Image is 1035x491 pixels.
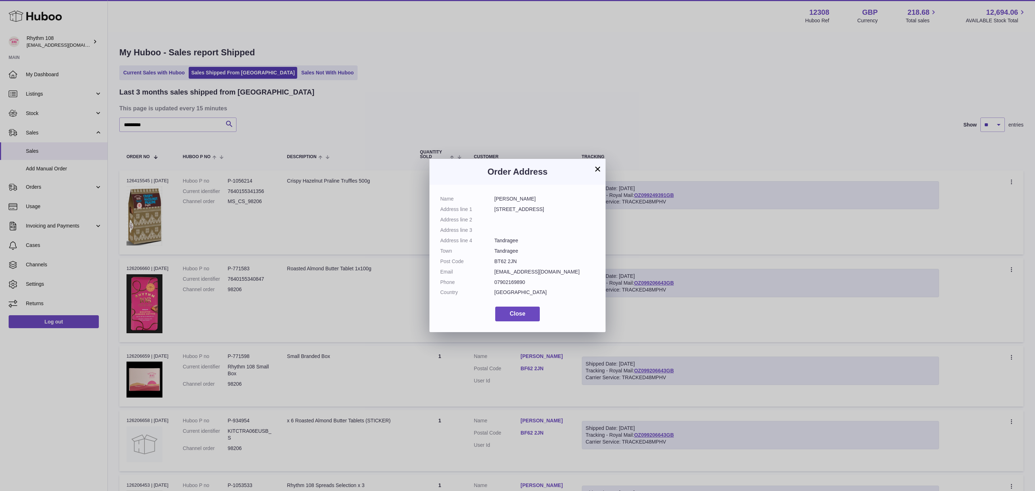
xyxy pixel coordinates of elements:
[440,227,494,234] dt: Address line 3
[440,166,595,178] h3: Order Address
[495,307,540,321] button: Close
[440,196,494,202] dt: Name
[440,279,494,286] dt: Phone
[440,237,494,244] dt: Address line 4
[494,289,595,296] dd: [GEOGRAPHIC_DATA]
[440,269,494,275] dt: Email
[440,248,494,254] dt: Town
[494,258,595,265] dd: BT62 2JN
[510,311,525,317] span: Close
[593,165,602,173] button: ×
[494,196,595,202] dd: [PERSON_NAME]
[440,216,494,223] dt: Address line 2
[494,237,595,244] dd: Tandragee
[494,248,595,254] dd: Tandragee
[494,206,595,213] dd: [STREET_ADDRESS]
[440,206,494,213] dt: Address line 1
[440,258,494,265] dt: Post Code
[494,279,595,286] dd: 07902169890
[494,269,595,275] dd: [EMAIL_ADDRESS][DOMAIN_NAME]
[440,289,494,296] dt: Country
